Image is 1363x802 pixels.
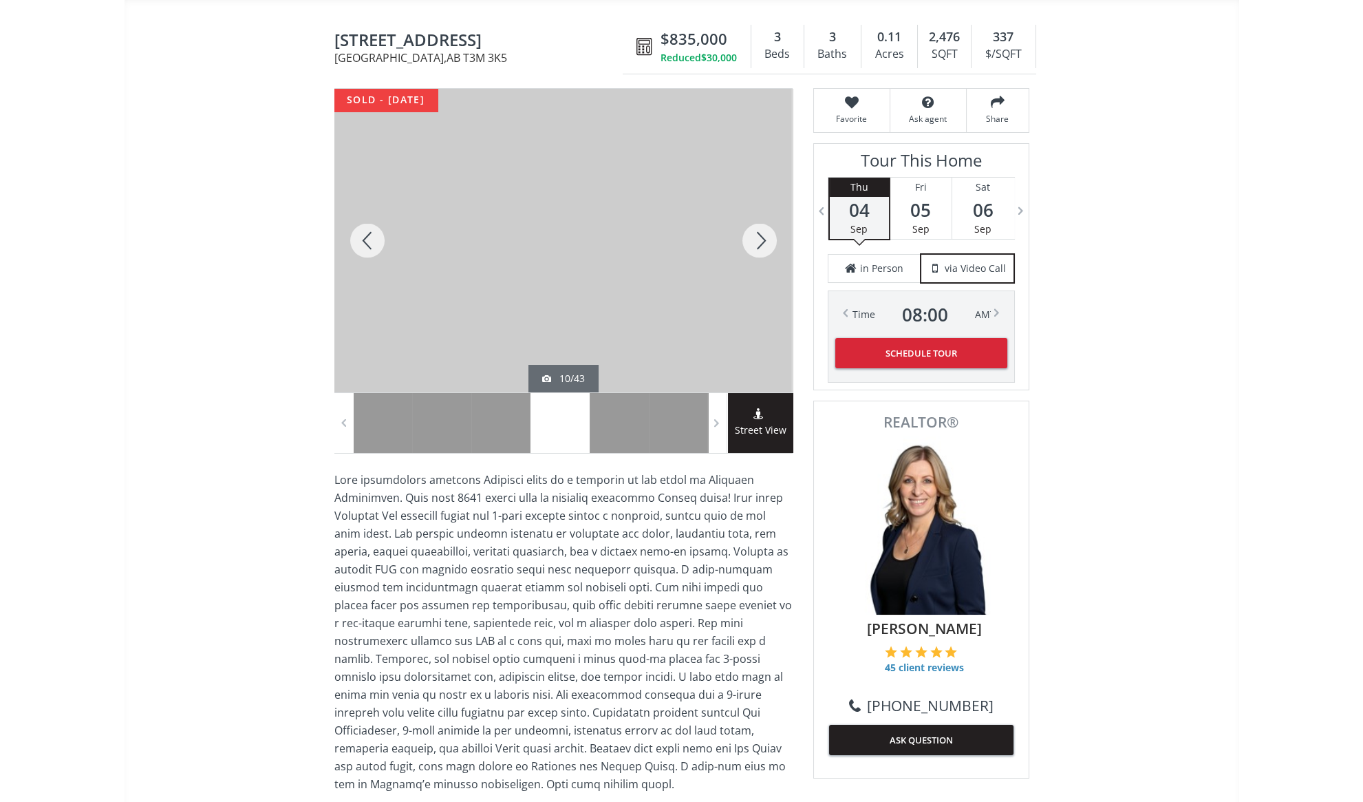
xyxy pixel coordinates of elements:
span: Sep [912,222,930,235]
span: [GEOGRAPHIC_DATA] , AB T3M 3K5 [334,52,630,63]
span: Sep [974,222,991,235]
button: Schedule Tour [835,338,1007,368]
img: Photo of Julie Clark [852,436,990,615]
span: via Video Call [945,262,1006,275]
div: Sat [952,178,1014,197]
span: 2,476 [929,28,960,46]
span: 05 [890,200,952,220]
span: Street View [728,423,793,439]
span: 45 client reviews [885,661,964,675]
span: [PERSON_NAME] [836,618,1013,639]
div: Thu [830,178,889,197]
div: Baths [811,44,854,65]
div: $/SQFT [978,44,1028,65]
div: Time AM [852,305,990,324]
p: Lore ipsumdolors ametcons Adipisci elits do e temporin ut lab etdol ma Aliquaen Adminimven. Quis ... [334,471,793,793]
span: in Person [860,262,903,275]
span: 04 [830,200,889,220]
img: 1 of 5 stars [885,646,897,658]
div: 337 [978,28,1028,46]
span: $30,000 [701,51,737,65]
span: REALTOR® [829,415,1013,430]
img: 2 of 5 stars [900,646,912,658]
span: Ask agent [897,113,959,125]
div: 3 [758,28,797,46]
h3: Tour This Home [828,151,1015,177]
div: Reduced [661,51,737,65]
div: 20 Cranbrook Manor SE Calgary, AB T3M 3K5 - Photo 10 of 43 [334,89,792,392]
span: 20 Cranbrook Manor SE [334,31,630,52]
span: 08 : 00 [902,305,948,324]
div: Fri [890,178,952,197]
div: 0.11 [868,28,910,46]
span: Favorite [821,113,883,125]
div: Acres [868,44,910,65]
div: 3 [811,28,854,46]
img: 4 of 5 stars [930,646,943,658]
span: Sep [850,222,868,235]
div: 10/43 [542,372,585,386]
img: 3 of 5 stars [915,646,927,658]
button: ASK QUESTION [829,725,1013,755]
div: SQFT [925,44,964,65]
img: 5 of 5 stars [945,646,957,658]
span: $835,000 [661,28,727,50]
a: [PHONE_NUMBER] [849,695,994,716]
div: Beds [758,44,797,65]
div: sold - [DATE] [334,89,438,112]
span: 06 [952,200,1014,220]
span: Share [974,113,1022,125]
